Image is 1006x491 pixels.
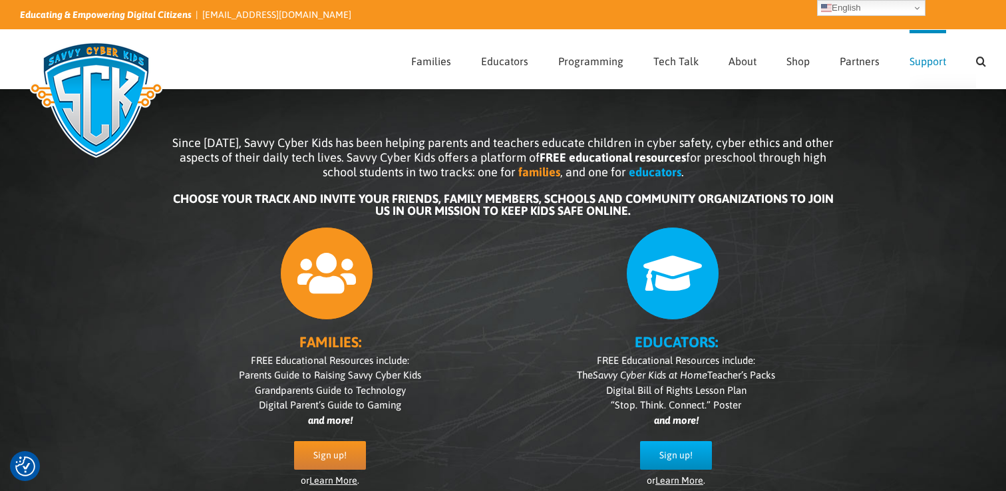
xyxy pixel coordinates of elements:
span: or . [647,475,705,486]
span: Digital Bill of Rights Lesson Plan [606,385,747,396]
i: Educating & Empowering Digital Citizens [20,9,192,20]
a: Search [976,30,986,88]
span: . [681,165,684,179]
b: FAMILIES: [299,333,361,351]
i: and more! [654,414,699,426]
a: About [729,30,756,88]
a: Learn More [655,475,703,486]
span: Sign up! [659,450,693,461]
nav: Main Menu [411,30,986,88]
a: Programming [558,30,623,88]
a: Shop [786,30,810,88]
b: EDUCATORS: [635,333,718,351]
span: Educators [481,56,528,67]
span: FREE Educational Resources include: [597,355,755,366]
span: Programming [558,56,623,67]
a: Sign up! [294,441,366,470]
i: and more! [308,414,353,426]
span: Tech Talk [653,56,699,67]
span: Digital Parent’s Guide to Gaming [259,399,401,410]
img: en [821,3,832,13]
img: Revisit consent button [15,456,35,476]
span: About [729,56,756,67]
span: Support [910,56,946,67]
button: Consent Preferences [15,456,35,476]
b: educators [629,165,681,179]
b: CHOOSE YOUR TRACK AND INVITE YOUR FRIENDS, FAMILY MEMBERS, SCHOOLS AND COMMUNITY ORGANIZATIONS TO... [173,192,834,218]
span: Since [DATE], Savvy Cyber Kids has been helping parents and teachers educate children in cyber sa... [172,136,834,179]
span: Grandparents Guide to Technology [255,385,406,396]
b: FREE educational resources [540,150,686,164]
span: Families [411,56,451,67]
a: Families [411,30,451,88]
a: Support [910,30,946,88]
i: Savvy Cyber Kids at Home [593,369,707,381]
span: The Teacher’s Packs [577,369,775,381]
a: Sign up! [640,441,712,470]
img: Savvy Cyber Kids Logo [20,33,172,166]
a: [EMAIL_ADDRESS][DOMAIN_NAME] [202,9,351,20]
span: Parents Guide to Raising Savvy Cyber Kids [239,369,421,381]
span: Partners [840,56,880,67]
span: “Stop. Think. Connect.” Poster [611,399,741,410]
span: , and one for [560,165,626,179]
span: Sign up! [313,450,347,461]
b: families [518,165,560,179]
a: Tech Talk [653,30,699,88]
a: Learn More [309,475,357,486]
a: Partners [840,30,880,88]
span: Shop [786,56,810,67]
span: or . [301,475,359,486]
a: Educators [481,30,528,88]
span: FREE Educational Resources include: [251,355,409,366]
